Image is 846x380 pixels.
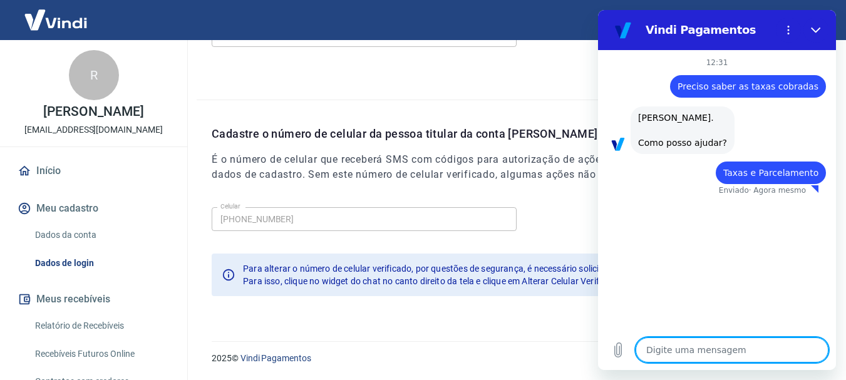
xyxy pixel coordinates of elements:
a: Dados de login [30,250,172,276]
img: Vindi [15,1,96,39]
a: Início [15,157,172,185]
p: [EMAIL_ADDRESS][DOMAIN_NAME] [24,123,163,136]
p: Cadastre o número de celular da pessoa titular da conta [PERSON_NAME] [212,125,831,142]
button: Meus recebíveis [15,285,172,313]
span: Para alterar o número de celular verificado, por questões de segurança, é necessário solicitar di... [243,264,759,274]
a: Vindi Pagamentos [240,353,311,363]
p: 2025 © [212,352,816,365]
a: Relatório de Recebíveis [30,313,172,339]
label: Celular [220,202,240,211]
div: R [69,50,119,100]
a: Recebíveis Futuros Online [30,341,172,367]
a: Dados da conta [30,222,172,248]
span: Para isso, clique no widget do chat no canto direito da tela e clique em Alterar Celular Verificado. [243,276,624,286]
h6: É o número de celular que receberá SMS com códigos para autorização de ações específicas na conta... [212,152,831,182]
iframe: Janela de mensagens [598,10,836,370]
p: [PERSON_NAME] [43,105,143,118]
button: Sair [786,9,831,32]
button: Meu cadastro [15,195,172,222]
